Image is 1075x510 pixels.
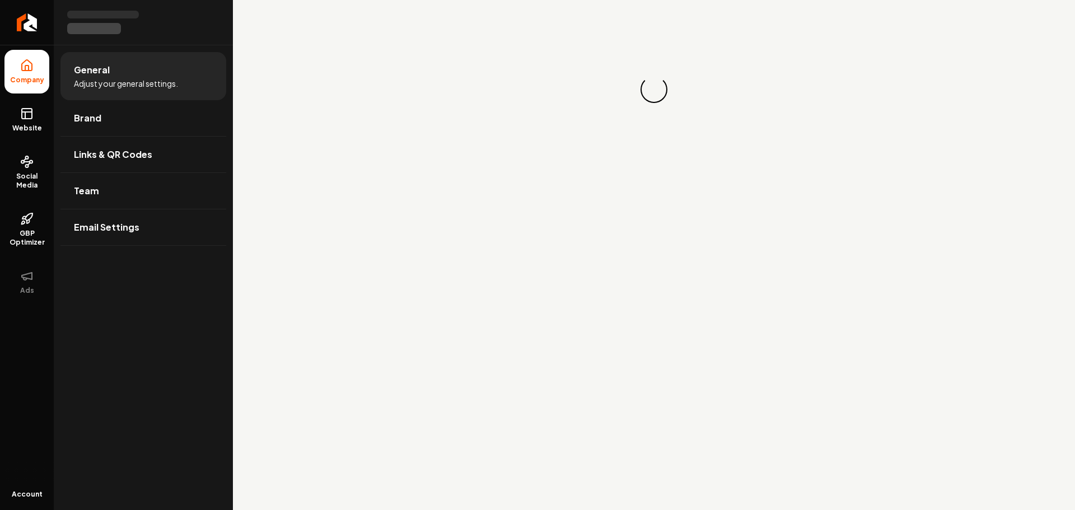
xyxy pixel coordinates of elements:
span: Team [74,184,99,198]
span: GBP Optimizer [4,229,49,247]
span: Email Settings [74,221,139,234]
span: Links & QR Codes [74,148,152,161]
span: Website [8,124,46,133]
div: Loading [641,76,667,103]
span: Account [12,490,43,499]
span: Adjust your general settings. [74,78,178,89]
span: General [74,63,110,77]
a: GBP Optimizer [4,203,49,256]
a: Team [60,173,226,209]
button: Ads [4,260,49,304]
img: Rebolt Logo [17,13,38,31]
span: Social Media [4,172,49,190]
a: Email Settings [60,209,226,245]
span: Brand [74,111,101,125]
a: Social Media [4,146,49,199]
a: Links & QR Codes [60,137,226,172]
a: Website [4,98,49,142]
span: Ads [16,286,39,295]
span: Company [6,76,49,85]
a: Brand [60,100,226,136]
